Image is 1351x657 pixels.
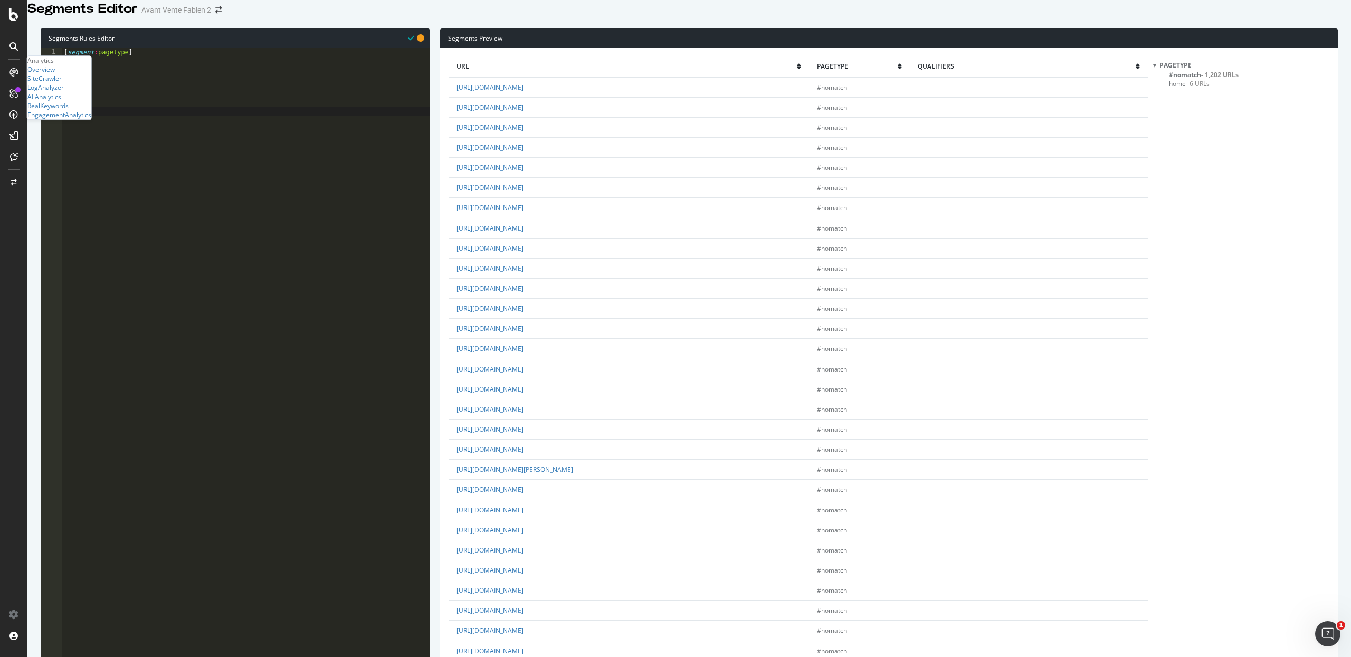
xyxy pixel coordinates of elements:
span: #nomatch [817,344,847,353]
span: #nomatch [817,546,847,555]
span: Click to filter pagetype on home [1169,79,1210,88]
a: Overview [27,65,55,74]
a: [URL][DOMAIN_NAME] [456,183,524,192]
a: [URL][DOMAIN_NAME] [456,405,524,414]
a: [URL][DOMAIN_NAME] [456,224,524,233]
span: #nomatch [817,284,847,293]
a: [URL][DOMAIN_NAME] [456,606,524,615]
iframe: Intercom live chat [1315,621,1340,646]
a: [URL][DOMAIN_NAME] [456,385,524,394]
span: #nomatch [817,264,847,273]
span: #nomatch [817,425,847,434]
a: [URL][DOMAIN_NAME] [456,344,524,353]
span: #nomatch [817,465,847,474]
a: EngagementAnalytics [27,110,91,119]
span: 1 [1337,621,1345,630]
span: - 6 URLs [1186,79,1210,88]
span: Syntax is valid [408,33,414,43]
a: [URL][DOMAIN_NAME] [456,485,524,494]
a: [URL][DOMAIN_NAME] [456,506,524,515]
a: AI Analytics [27,92,61,101]
a: [URL][DOMAIN_NAME] [456,284,524,293]
a: [URL][DOMAIN_NAME] [456,103,524,112]
a: [URL][DOMAIN_NAME] [456,203,524,212]
a: [URL][DOMAIN_NAME] [456,626,524,635]
span: #nomatch [817,143,847,152]
span: You have unsaved modifications [417,33,424,43]
span: #nomatch [817,405,847,414]
a: [URL][DOMAIN_NAME] [456,425,524,434]
a: [URL][DOMAIN_NAME] [456,546,524,555]
span: - 1,202 URLs [1201,70,1239,79]
span: #nomatch [817,224,847,233]
div: Segments Preview [440,28,1338,48]
span: #nomatch [817,586,847,595]
a: [URL][DOMAIN_NAME] [456,526,524,535]
span: #nomatch [817,646,847,655]
a: [URL][DOMAIN_NAME] [456,566,524,575]
span: Click to filter pagetype on #nomatch [1169,70,1239,79]
span: qualifiers [918,62,1136,71]
span: #nomatch [817,606,847,615]
span: #nomatch [817,163,847,172]
a: RealKeywords [27,101,69,110]
a: [URL][DOMAIN_NAME] [456,123,524,132]
a: [URL][DOMAIN_NAME] [456,586,524,595]
span: #nomatch [817,445,847,454]
span: #nomatch [817,566,847,575]
a: [URL][DOMAIN_NAME] [456,163,524,172]
span: #nomatch [817,365,847,374]
a: [URL][DOMAIN_NAME] [456,83,524,92]
div: Segments Rules Editor [41,28,430,48]
span: #nomatch [817,83,847,92]
span: #nomatch [817,526,847,535]
span: #nomatch [817,183,847,192]
div: arrow-right-arrow-left [215,6,222,14]
span: #nomatch [817,304,847,313]
a: [URL][DOMAIN_NAME] [456,143,524,152]
a: SiteCrawler [27,74,62,83]
a: [URL][DOMAIN_NAME] [456,646,524,655]
div: Analytics [27,56,91,65]
span: #nomatch [817,203,847,212]
div: Avant Vente Fabien 2 [141,5,211,15]
span: pagetype [1159,61,1192,70]
span: pagetype [817,62,897,71]
span: #nomatch [817,244,847,253]
span: #nomatch [817,385,847,394]
a: [URL][DOMAIN_NAME] [456,445,524,454]
a: [URL][DOMAIN_NAME] [456,365,524,374]
span: #nomatch [817,324,847,333]
span: #nomatch [817,506,847,515]
a: [URL][DOMAIN_NAME] [456,324,524,333]
a: [URL][DOMAIN_NAME] [456,304,524,313]
a: [URL][DOMAIN_NAME] [456,244,524,253]
span: #nomatch [817,103,847,112]
span: #nomatch [817,626,847,635]
a: [URL][DOMAIN_NAME] [456,264,524,273]
span: url [456,62,797,71]
a: [URL][DOMAIN_NAME][PERSON_NAME] [456,465,573,474]
span: #nomatch [817,485,847,494]
div: 1 [41,48,62,56]
div: LogAnalyzer [27,83,64,92]
span: #nomatch [817,123,847,132]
